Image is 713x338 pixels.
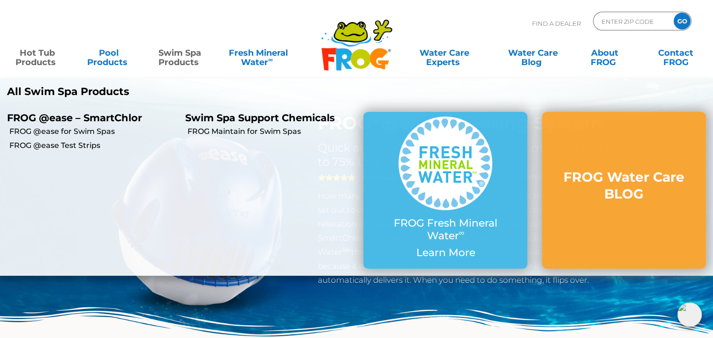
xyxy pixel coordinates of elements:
[674,13,690,29] input: GO
[268,56,273,63] sup: ∞
[505,44,561,62] a: Water CareBlog
[399,44,489,62] a: Water CareExperts
[7,86,349,98] a: All Swim Spa Products
[382,247,509,259] p: Learn More
[459,228,465,237] sup: ∞
[9,44,65,62] a: Hot TubProducts
[561,169,687,203] h3: FROG Water Care BLOG
[382,217,509,242] p: FROG Fresh Mineral Water
[600,15,664,28] input: Zip Code Form
[9,126,178,137] a: FROG @ease for Swim Spas
[677,302,702,327] img: openIcon
[185,112,349,124] p: Swim Spa Support Chemicals
[577,44,632,62] a: AboutFROG
[152,44,208,62] a: Swim SpaProducts
[9,140,178,151] a: FROG @ease Test Strips
[188,126,356,137] a: FROG Maintain for Swim Spas
[81,44,136,62] a: PoolProducts
[7,112,171,124] p: FROG @ease – SmartChlor
[224,44,293,62] a: Fresh MineralWater∞
[648,44,704,62] a: ContactFROG
[561,169,687,212] a: FROG Water Care BLOG
[382,117,509,264] a: FROG Fresh Mineral Water∞ Learn More
[532,12,581,35] p: Find A Dealer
